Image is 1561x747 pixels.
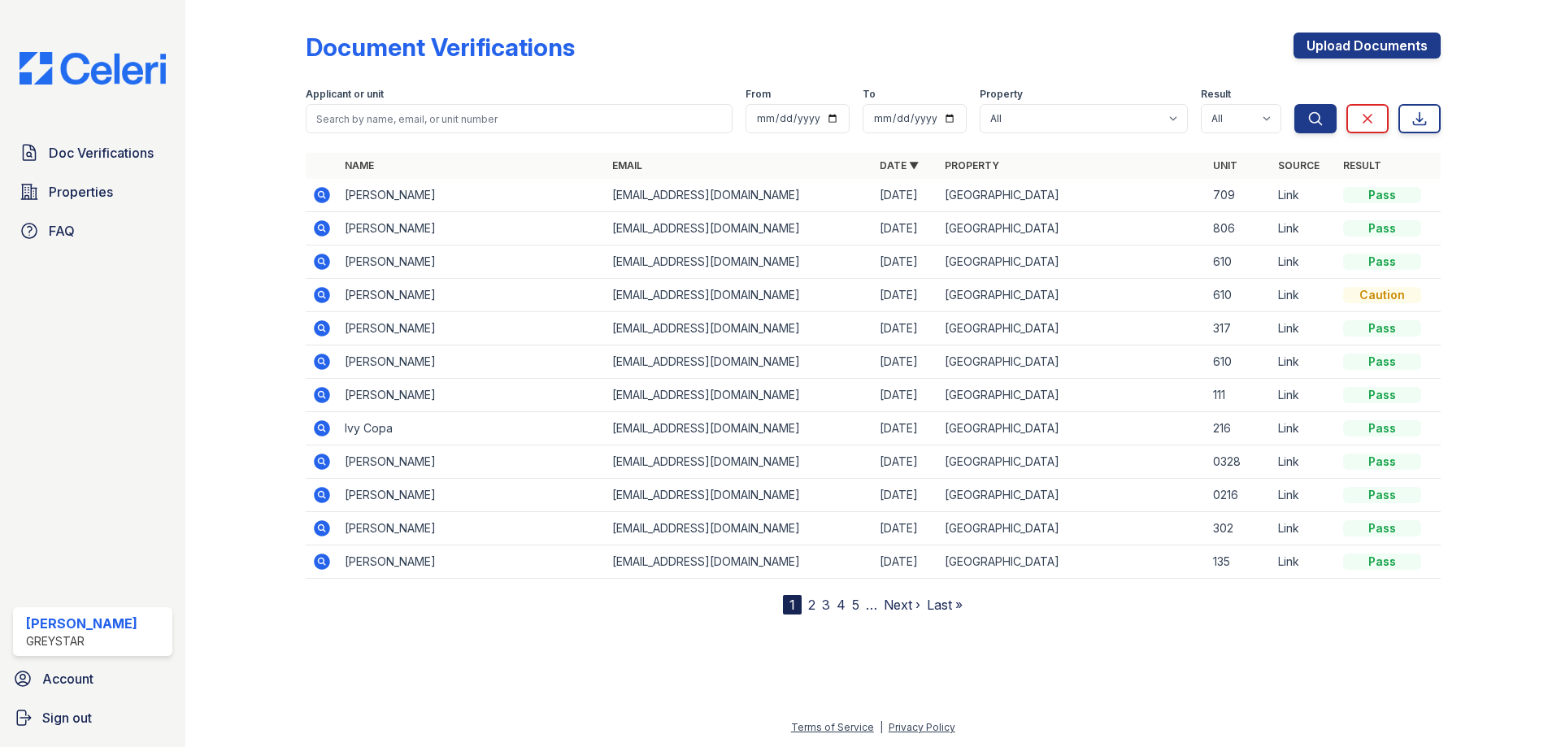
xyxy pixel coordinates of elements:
[938,245,1206,279] td: [GEOGRAPHIC_DATA]
[1207,179,1272,212] td: 709
[338,512,606,545] td: [PERSON_NAME]
[837,597,846,613] a: 4
[1343,254,1421,270] div: Pass
[26,614,137,633] div: [PERSON_NAME]
[1272,512,1337,545] td: Link
[866,595,877,615] span: …
[1207,345,1272,379] td: 610
[873,345,938,379] td: [DATE]
[7,52,179,85] img: CE_Logo_Blue-a8612792a0a2168367f1c8372b55b34899dd931a85d93a1a3d3e32e68fde9ad4.png
[873,245,938,279] td: [DATE]
[1343,487,1421,503] div: Pass
[306,33,575,62] div: Document Verifications
[606,345,873,379] td: [EMAIL_ADDRESS][DOMAIN_NAME]
[863,88,876,101] label: To
[880,721,883,733] div: |
[938,312,1206,345] td: [GEOGRAPHIC_DATA]
[606,212,873,245] td: [EMAIL_ADDRESS][DOMAIN_NAME]
[1207,412,1272,445] td: 216
[7,662,179,695] a: Account
[1207,379,1272,412] td: 111
[1272,345,1337,379] td: Link
[873,179,938,212] td: [DATE]
[1213,159,1237,172] a: Unit
[7,701,179,734] a: Sign out
[938,379,1206,412] td: [GEOGRAPHIC_DATA]
[1207,312,1272,345] td: 317
[873,512,938,545] td: [DATE]
[42,669,93,688] span: Account
[606,245,873,279] td: [EMAIL_ADDRESS][DOMAIN_NAME]
[873,279,938,312] td: [DATE]
[1343,554,1421,570] div: Pass
[938,512,1206,545] td: [GEOGRAPHIC_DATA]
[884,597,920,613] a: Next ›
[1272,312,1337,345] td: Link
[1207,212,1272,245] td: 806
[938,345,1206,379] td: [GEOGRAPHIC_DATA]
[938,479,1206,512] td: [GEOGRAPHIC_DATA]
[873,545,938,579] td: [DATE]
[338,312,606,345] td: [PERSON_NAME]
[338,379,606,412] td: [PERSON_NAME]
[1343,187,1421,203] div: Pass
[889,721,955,733] a: Privacy Policy
[852,597,859,613] a: 5
[1272,412,1337,445] td: Link
[1278,159,1320,172] a: Source
[338,479,606,512] td: [PERSON_NAME]
[1272,545,1337,579] td: Link
[606,412,873,445] td: [EMAIL_ADDRESS][DOMAIN_NAME]
[1207,545,1272,579] td: 135
[938,212,1206,245] td: [GEOGRAPHIC_DATA]
[746,88,771,101] label: From
[606,312,873,345] td: [EMAIL_ADDRESS][DOMAIN_NAME]
[606,379,873,412] td: [EMAIL_ADDRESS][DOMAIN_NAME]
[783,595,802,615] div: 1
[1343,320,1421,337] div: Pass
[873,412,938,445] td: [DATE]
[1272,179,1337,212] td: Link
[1272,212,1337,245] td: Link
[49,182,113,202] span: Properties
[873,445,938,479] td: [DATE]
[873,479,938,512] td: [DATE]
[938,445,1206,479] td: [GEOGRAPHIC_DATA]
[306,104,733,133] input: Search by name, email, or unit number
[1272,279,1337,312] td: Link
[1343,454,1421,470] div: Pass
[873,312,938,345] td: [DATE]
[1207,279,1272,312] td: 610
[338,412,606,445] td: Ivy Copa
[822,597,830,613] a: 3
[938,412,1206,445] td: [GEOGRAPHIC_DATA]
[980,88,1023,101] label: Property
[338,279,606,312] td: [PERSON_NAME]
[338,179,606,212] td: [PERSON_NAME]
[1207,245,1272,279] td: 610
[606,179,873,212] td: [EMAIL_ADDRESS][DOMAIN_NAME]
[338,545,606,579] td: [PERSON_NAME]
[49,143,154,163] span: Doc Verifications
[880,159,919,172] a: Date ▼
[606,445,873,479] td: [EMAIL_ADDRESS][DOMAIN_NAME]
[1272,379,1337,412] td: Link
[1272,245,1337,279] td: Link
[1343,159,1381,172] a: Result
[606,279,873,312] td: [EMAIL_ADDRESS][DOMAIN_NAME]
[606,512,873,545] td: [EMAIL_ADDRESS][DOMAIN_NAME]
[1294,33,1441,59] a: Upload Documents
[13,176,172,208] a: Properties
[1207,479,1272,512] td: 0216
[338,445,606,479] td: [PERSON_NAME]
[927,597,963,613] a: Last »
[26,633,137,649] div: Greystar
[606,545,873,579] td: [EMAIL_ADDRESS][DOMAIN_NAME]
[1272,445,1337,479] td: Link
[612,159,642,172] a: Email
[1201,88,1231,101] label: Result
[49,221,75,241] span: FAQ
[1343,420,1421,436] div: Pass
[1207,512,1272,545] td: 302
